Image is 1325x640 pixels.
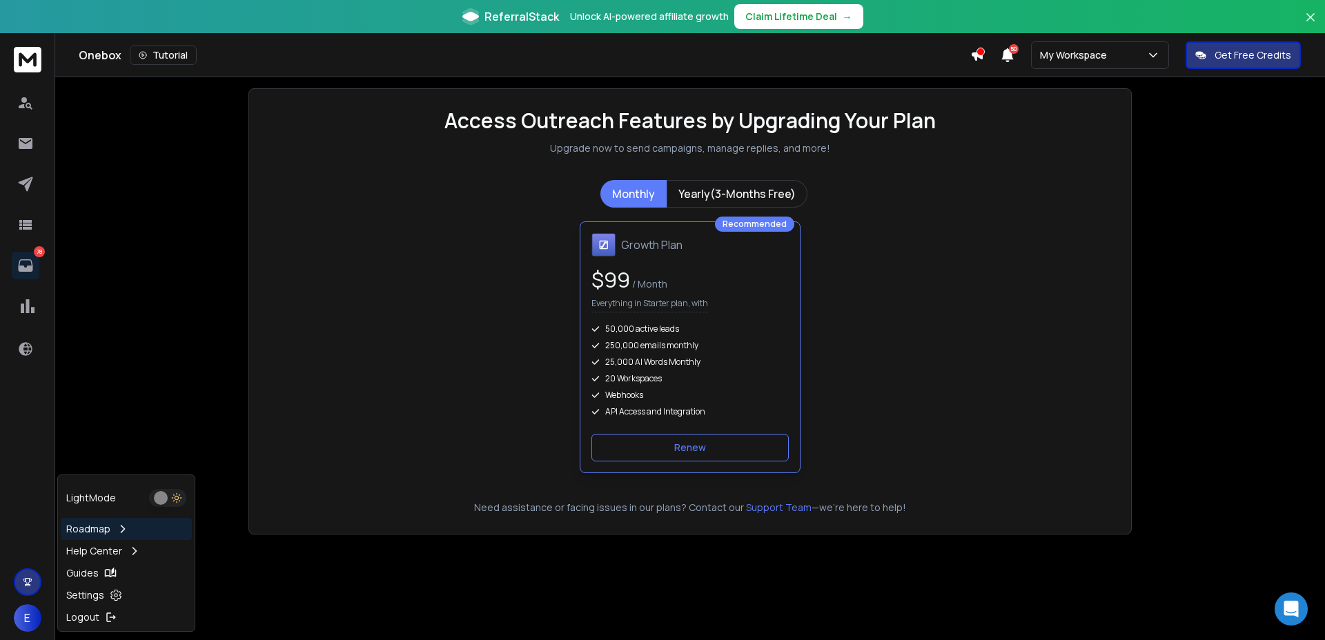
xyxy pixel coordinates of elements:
[14,604,41,632] button: E
[66,544,122,558] p: Help Center
[715,217,794,232] div: Recommended
[591,340,789,351] div: 250,000 emails monthly
[130,46,197,65] button: Tutorial
[570,10,729,23] p: Unlock AI-powered affiliate growth
[734,4,863,29] button: Claim Lifetime Deal→
[591,323,789,334] div: 50,000 active leads
[843,10,852,23] span: →
[1040,48,1112,62] p: My Workspace
[591,406,789,417] div: API Access and Integration
[550,141,830,155] p: Upgrade now to send campaigns, manage replies, and more!
[66,588,104,602] p: Settings
[1186,41,1301,69] button: Get Free Credits
[621,237,683,253] h1: Growth Plan
[61,540,192,562] a: Help Center
[600,180,667,208] button: Monthly
[61,584,192,606] a: Settings
[1302,8,1319,41] button: Close banner
[591,266,630,294] span: $ 99
[66,566,99,580] p: Guides
[61,562,192,584] a: Guides
[79,46,970,65] div: Onebox
[12,252,39,279] a: 78
[591,434,789,461] button: Renew
[444,108,936,133] h1: Access Outreach Features by Upgrading Your Plan
[484,8,559,25] span: ReferralStack
[591,373,789,384] div: 20 Workspaces
[66,522,110,536] p: Roadmap
[61,518,192,540] a: Roadmap
[1215,48,1291,62] p: Get Free Credits
[66,491,116,505] p: Light Mode
[591,357,789,368] div: 25,000 AI Words Monthly
[591,298,708,312] p: Everything in Starter plan, with
[1275,592,1308,626] div: Open Intercom Messenger
[591,233,616,257] img: Growth Plan icon
[667,180,807,208] button: Yearly(3-Months Free)
[746,501,812,514] button: Support Team
[34,246,45,257] p: 78
[591,390,789,401] div: Webhooks
[66,610,99,624] p: Logout
[268,501,1112,514] p: Need assistance or facing issues in our plans? Contact our —we're here to help!
[630,277,667,290] span: / Month
[1009,44,1019,54] span: 50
